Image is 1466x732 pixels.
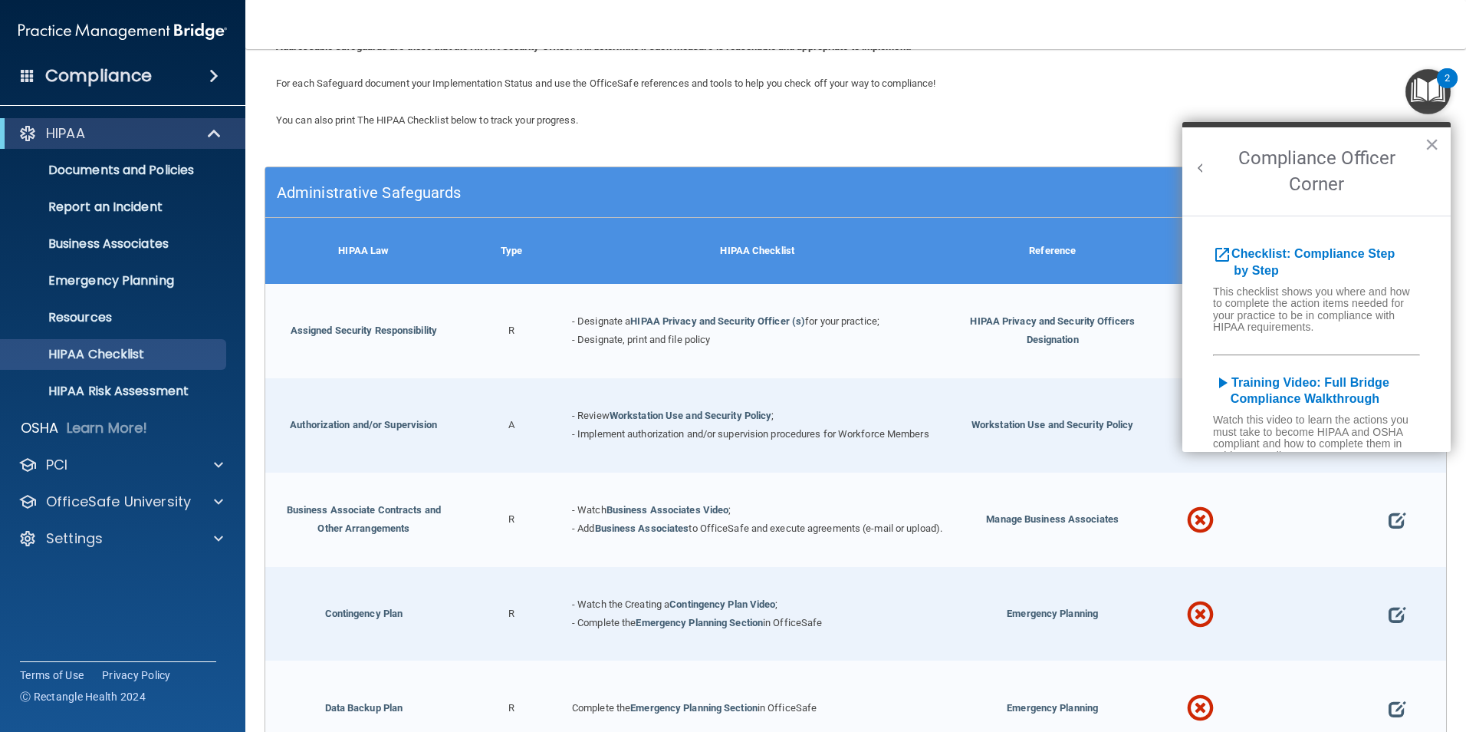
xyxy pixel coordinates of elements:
p: Settings [46,529,103,548]
div: A [462,378,560,473]
i: play_arrow [1213,374,1231,392]
a: HIPAA Privacy and Security Officer (s) [630,315,805,327]
button: Back to Resource Center Home [1193,160,1208,176]
span: Ⓒ Rectangle Health 2024 [20,689,146,704]
span: HIPAA Privacy and Security Officers Designation [970,315,1135,345]
a: Privacy Policy [102,668,171,683]
p: Business Associates [10,236,219,252]
div: R [462,473,560,567]
p: Learn More! [67,419,148,437]
a: Assigned Security Responsibility [291,325,437,336]
span: - Add [572,523,595,534]
p: Report an Incident [10,199,219,215]
span: You can also print The HIPAA Checklist below to track your progress. [276,114,578,126]
img: PMB logo [18,16,227,47]
a: Terms of Use [20,668,84,683]
p: HIPAA Risk Assessment [10,384,219,399]
a: HIPAA [18,124,222,143]
span: - Designate, print and file policy [572,334,710,345]
a: PCI [18,456,223,474]
a: Authorization and/or Supervision [290,419,437,430]
div: 2 [1445,78,1450,98]
p: Resources [10,310,219,325]
span: - Review [572,410,610,421]
div: Status [1151,218,1249,284]
b: Training Video: Full Bridge Compliance Walkthrough [1213,376,1389,406]
a: Settings [18,529,223,548]
p: HIPAA [46,124,85,143]
a: Business Associates [595,523,689,534]
h6: Watch this video to learn the actions you must take to become HIPAA and OSHA compliant and how to... [1182,414,1451,466]
span: Workstation Use and Security Policy [971,419,1134,430]
div: HIPAA Checklist [560,218,954,284]
a: Contingency Plan [325,608,403,619]
div: Reference [954,218,1151,284]
a: Business Associates Video [606,504,729,516]
span: ; [775,598,777,610]
span: - Complete the [572,617,636,628]
h5: Administrative Safeguards [277,184,1139,201]
a: Contingency Plan Video [669,598,775,610]
div: R [462,567,560,661]
button: Open Resource Center, 2 new notifications [1405,69,1451,114]
span: to OfficeSafe and execute agreements (e-mail or upload). [689,523,942,534]
h6: This checklist shows you where and how to complete the action items needed for your practice to b... [1182,286,1451,338]
h4: Compliance [45,65,152,87]
span: in OfficeSafe [763,617,822,628]
span: in OfficeSafe [758,702,817,714]
button: Close [1425,132,1439,157]
span: - Implement authorization and/or supervision procedures for Workforce Members [572,428,929,440]
p: PCI [46,456,67,474]
a: Emergency Planning Section [630,702,758,714]
p: OSHA [21,419,59,437]
a: Business Associate Contracts and Other Arrangements [287,504,441,534]
p: HIPAA Checklist [10,347,219,362]
a: open_in_newChecklist: Compliance Step by Step [1213,247,1395,277]
span: Complete the [572,702,630,714]
a: Data Backup Plan [325,702,403,714]
div: Resource Center [1182,122,1451,452]
p: Documents and Policies [10,163,219,178]
div: R [462,284,560,378]
a: play_arrowTraining Video: Full Bridge Compliance Walkthrough [1213,376,1389,406]
span: Emergency Planning [1007,608,1098,619]
h2: Compliance Officer Corner [1182,127,1451,216]
span: For each Safeguard document your Implementation Status and use the OfficeSafe references and tool... [276,77,935,89]
div: Type [462,218,560,284]
span: for your practice; [805,315,879,327]
div: HIPAA Law [265,218,462,284]
span: Emergency Planning [1007,702,1098,714]
a: Workstation Use and Security Policy [610,410,772,421]
span: - Watch the Creating a [572,598,669,610]
span: ; [771,410,774,421]
a: Emergency Planning Section [636,617,763,628]
b: Checklist: Compliance Step by Step [1213,247,1395,277]
span: - Designate a [572,315,630,327]
p: Emergency Planning [10,273,219,289]
a: OfficeSafe University [18,493,223,511]
span: - Watch [572,504,606,516]
i: open_in_new [1213,246,1231,264]
p: OfficeSafe University [46,493,191,511]
span: ; [728,504,731,516]
span: Manage Business Associates [986,513,1119,525]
